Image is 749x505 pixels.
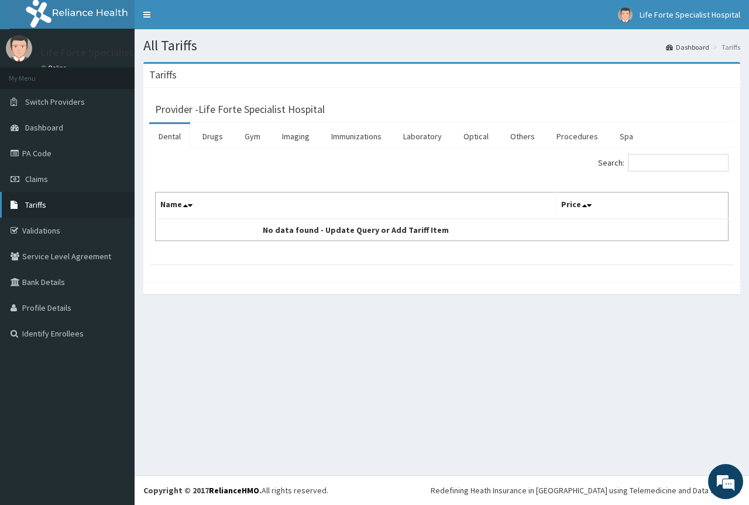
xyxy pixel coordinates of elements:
[41,64,69,72] a: Online
[149,70,177,80] h3: Tariffs
[143,38,740,53] h1: All Tariffs
[25,122,63,133] span: Dashboard
[192,6,220,34] div: Minimize live chat window
[431,485,740,496] div: Redefining Heath Insurance in [GEOGRAPHIC_DATA] using Telemedicine and Data Science!
[273,124,319,149] a: Imaging
[598,154,729,171] label: Search:
[610,124,643,149] a: Spa
[710,42,740,52] li: Tariffs
[193,124,232,149] a: Drugs
[156,193,556,219] th: Name
[25,97,85,107] span: Switch Providers
[6,35,32,61] img: User Image
[22,59,47,88] img: d_794563401_company_1708531726252_794563401
[25,174,48,184] span: Claims
[155,104,325,115] h3: Provider - Life Forte Specialist Hospital
[156,219,556,241] td: No data found - Update Query or Add Tariff Item
[135,475,749,505] footer: All rights reserved.
[501,124,544,149] a: Others
[628,154,729,171] input: Search:
[149,124,190,149] a: Dental
[394,124,451,149] a: Laboratory
[61,66,197,81] div: Chat with us now
[547,124,607,149] a: Procedures
[322,124,391,149] a: Immunizations
[143,485,262,496] strong: Copyright © 2017 .
[235,124,270,149] a: Gym
[41,47,174,58] p: Life Forte Specialist Hospital
[6,320,223,360] textarea: Type your message and hit 'Enter'
[556,193,729,219] th: Price
[454,124,498,149] a: Optical
[68,147,162,266] span: We're online!
[666,42,709,52] a: Dashboard
[640,9,740,20] span: Life Forte Specialist Hospital
[209,485,259,496] a: RelianceHMO
[618,8,633,22] img: User Image
[25,200,46,210] span: Tariffs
